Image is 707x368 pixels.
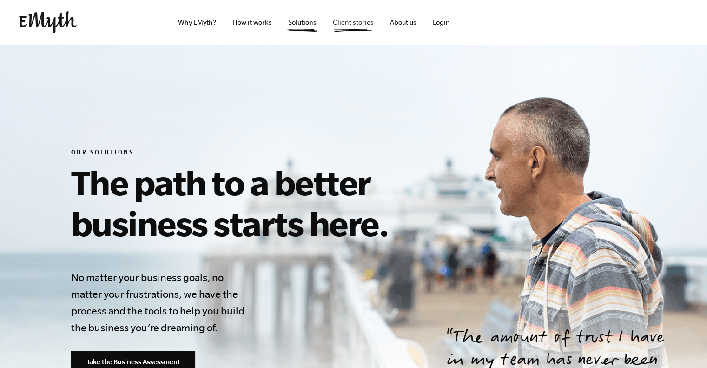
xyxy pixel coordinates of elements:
h1: The path to a better business starts here. [71,162,495,244]
img: EMyth [19,11,77,33]
iframe: Embedded CTA [489,12,586,33]
iframe: Embedded CTA [591,12,688,33]
iframe: Chat Widget [661,323,707,368]
h6: Our Solutions [71,149,495,158]
h4: No matter your business goals, no matter your frustrations, we have the process and the tools to ... [71,269,250,336]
